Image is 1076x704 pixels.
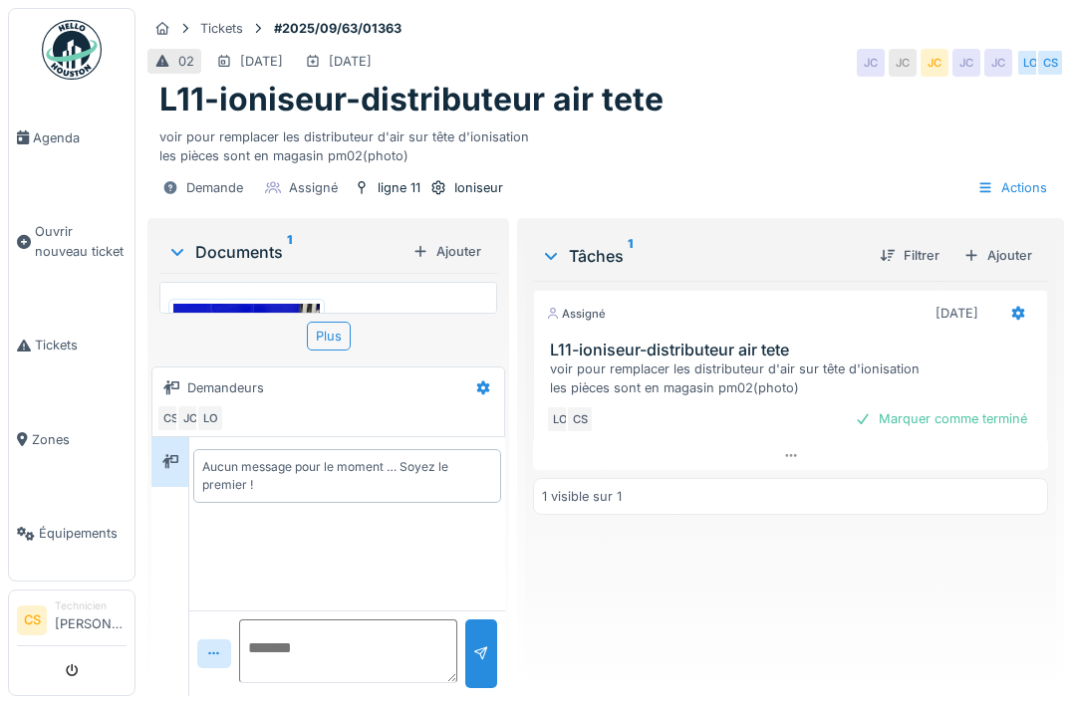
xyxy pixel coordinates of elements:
[546,306,606,323] div: Assigné
[378,178,420,197] div: ligne 11
[984,49,1012,77] div: JC
[872,242,947,269] div: Filtrer
[9,392,134,487] a: Zones
[17,598,127,646] a: CS Technicien[PERSON_NAME]
[202,458,492,494] div: Aucun message pour le moment … Soyez le premier !
[156,404,184,432] div: CS
[847,405,1035,432] div: Marquer comme terminé
[167,240,404,264] div: Documents
[196,404,224,432] div: LO
[32,430,127,449] span: Zones
[889,49,917,77] div: JC
[329,52,372,71] div: [DATE]
[9,298,134,392] a: Tickets
[33,128,127,147] span: Agenda
[176,404,204,432] div: JC
[307,322,351,351] div: Plus
[17,605,47,635] li: CS
[186,178,243,197] div: Demande
[178,52,194,71] div: 02
[266,19,409,38] strong: #2025/09/63/01363
[187,378,264,397] div: Demandeurs
[546,405,574,433] div: LO
[921,49,948,77] div: JC
[628,244,633,268] sup: 1
[39,524,127,543] span: Équipements
[55,598,127,613] div: Technicien
[159,119,1052,165] div: voir pour remplacer les distributeur d'air sur tête d'ionisation les pièces sont en magasin pm02(...
[289,178,338,197] div: Assigné
[1016,49,1044,77] div: LO
[541,244,864,268] div: Tâches
[1036,49,1064,77] div: CS
[968,173,1056,202] div: Actions
[9,91,134,185] a: Agenda
[952,49,980,77] div: JC
[404,238,489,265] div: Ajouter
[454,178,503,197] div: Ioniseur
[542,487,622,506] div: 1 visible sur 1
[55,598,127,641] li: [PERSON_NAME]
[159,81,664,118] h1: L11-ioniseur-distributeur air tete
[955,242,1040,269] div: Ajouter
[9,185,134,299] a: Ouvrir nouveau ticket
[42,20,102,80] img: Badge_color-CXgf-gQk.svg
[550,359,1039,397] div: voir pour remplacer les distributeur d'air sur tête d'ionisation les pièces sont en magasin pm02(...
[35,336,127,354] span: Tickets
[35,222,127,260] span: Ouvrir nouveau ticket
[550,341,1039,359] h3: L11-ioniseur-distributeur air tete
[936,304,978,323] div: [DATE]
[173,304,320,498] img: 86cif69mwya75dx2tajw3zb25dak
[9,487,134,582] a: Équipements
[200,19,243,38] div: Tickets
[287,240,292,264] sup: 1
[857,49,885,77] div: JC
[566,405,594,433] div: CS
[240,52,283,71] div: [DATE]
